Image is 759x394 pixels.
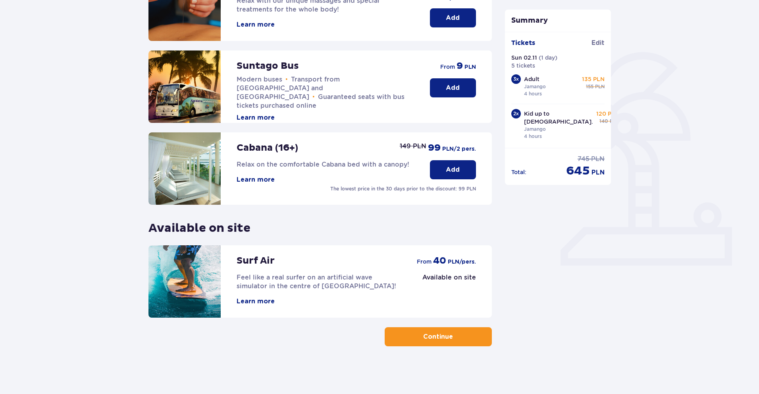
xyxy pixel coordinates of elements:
span: 745 [578,155,589,163]
span: PLN [464,63,476,71]
span: PLN /pers. [448,258,476,266]
span: 155 [586,83,593,90]
p: Add [446,165,460,174]
span: 40 [433,255,446,267]
p: 135 PLN [582,75,605,83]
span: from [440,63,455,71]
button: Add [430,8,476,27]
button: Learn more [237,20,275,29]
span: PLN [591,155,605,163]
span: 99 [428,142,441,154]
p: Continue [423,332,453,341]
p: Tickets [511,39,535,47]
span: 140 [599,118,608,125]
p: Jamango [524,83,546,90]
p: Surf Air [237,255,275,267]
p: Cabana (16+) [237,142,298,154]
div: 2 x [511,109,521,118]
p: 4 hours [524,90,542,97]
span: • [285,76,288,83]
p: 5 tickets [511,62,535,70]
span: PLN [595,83,605,90]
p: ( 1 day ) [539,54,557,62]
p: 120 PLN [596,110,619,118]
button: Add [430,160,476,179]
button: Learn more [237,175,275,184]
p: 149 PLN [400,142,426,151]
img: attraction [148,132,221,205]
button: Learn more [237,297,275,306]
p: Kid up to [DEMOGRAPHIC_DATA]. [524,110,593,126]
p: Add [446,83,460,92]
img: attraction [148,245,221,318]
div: 3 x [511,74,521,84]
p: Adult [524,75,539,83]
span: Modern buses [237,76,282,83]
span: Edit [591,39,605,47]
button: Learn more [237,113,275,122]
p: Available on site [422,273,476,282]
span: Transport from [GEOGRAPHIC_DATA] and [GEOGRAPHIC_DATA] [237,76,340,101]
span: 9 [457,60,463,72]
span: 645 [566,163,590,179]
p: Jamango [524,126,546,133]
img: attraction [148,50,221,123]
button: Add [430,78,476,97]
span: • [312,93,315,101]
p: Add [446,14,460,22]
span: PLN [610,118,619,125]
span: PLN /2 pers. [442,145,476,153]
p: Summary [505,16,611,25]
p: The lowest price in the 30 days prior to the discount: 99 PLN [330,185,476,192]
span: from [417,258,432,266]
p: Available on site [148,214,250,236]
button: Continue [385,327,492,346]
span: PLN [591,168,605,177]
span: Relax on the comfortable Cabana bed with a canopy! [237,161,409,168]
p: Suntago Bus [237,60,299,72]
span: Feel like a real surfer on an artificial wave simulator in the centre of [GEOGRAPHIC_DATA]! [237,274,396,290]
span: Guaranteed seats with bus tickets purchased online [237,93,405,109]
p: 4 hours [524,133,542,140]
p: Total : [511,168,526,176]
p: Sun 02.11 [511,54,537,62]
